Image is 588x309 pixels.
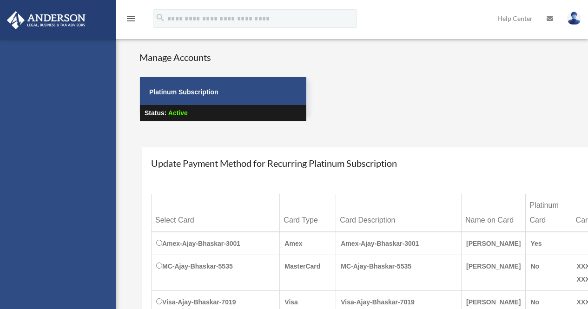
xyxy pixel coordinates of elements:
[462,232,526,255] td: [PERSON_NAME]
[149,88,218,96] strong: Platinum Subscription
[462,255,526,291] td: [PERSON_NAME]
[152,255,280,291] td: MC-Ajay-Bhaskar-5535
[126,13,137,24] i: menu
[155,13,165,23] i: search
[280,194,336,232] th: Card Type
[168,109,188,117] span: Active
[526,194,572,232] th: Platinum Card
[280,232,336,255] td: Amex
[139,51,307,64] h4: Manage Accounts
[145,109,166,117] strong: Status:
[526,232,572,255] td: Yes
[4,11,88,29] img: Anderson Advisors Platinum Portal
[336,194,462,232] th: Card Description
[336,255,462,291] td: MC-Ajay-Bhaskar-5535
[152,194,280,232] th: Select Card
[526,255,572,291] td: No
[567,12,581,25] img: User Pic
[336,232,462,255] td: Amex-Ajay-Bhaskar-3001
[462,194,526,232] th: Name on Card
[126,16,137,24] a: menu
[280,255,336,291] td: MasterCard
[152,232,280,255] td: Amex-Ajay-Bhaskar-3001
